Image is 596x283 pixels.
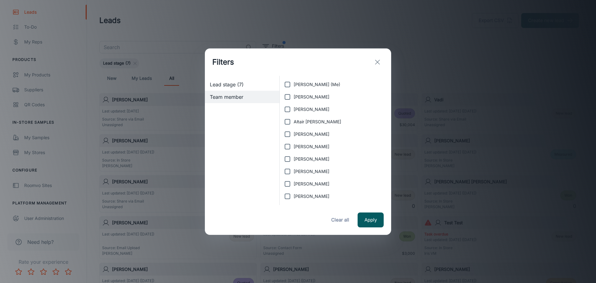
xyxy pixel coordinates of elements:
[294,156,329,162] span: [PERSON_NAME]
[294,168,329,175] span: [PERSON_NAME]
[328,212,353,227] button: Clear all
[358,212,384,227] button: Apply
[294,106,329,113] span: [PERSON_NAME]
[210,93,274,101] span: Team member
[294,118,341,125] span: Altair [PERSON_NAME]
[294,81,340,88] span: [PERSON_NAME] (Me)
[371,56,384,68] button: exit
[294,143,329,150] span: [PERSON_NAME]
[294,193,329,200] span: [PERSON_NAME]
[212,57,234,68] h1: Filters
[205,91,279,103] div: Team member
[294,180,329,187] span: [PERSON_NAME]
[294,131,329,138] span: [PERSON_NAME]
[294,94,329,100] span: [PERSON_NAME]
[205,78,279,91] div: Lead stage (7)
[210,81,274,88] span: Lead stage (7)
